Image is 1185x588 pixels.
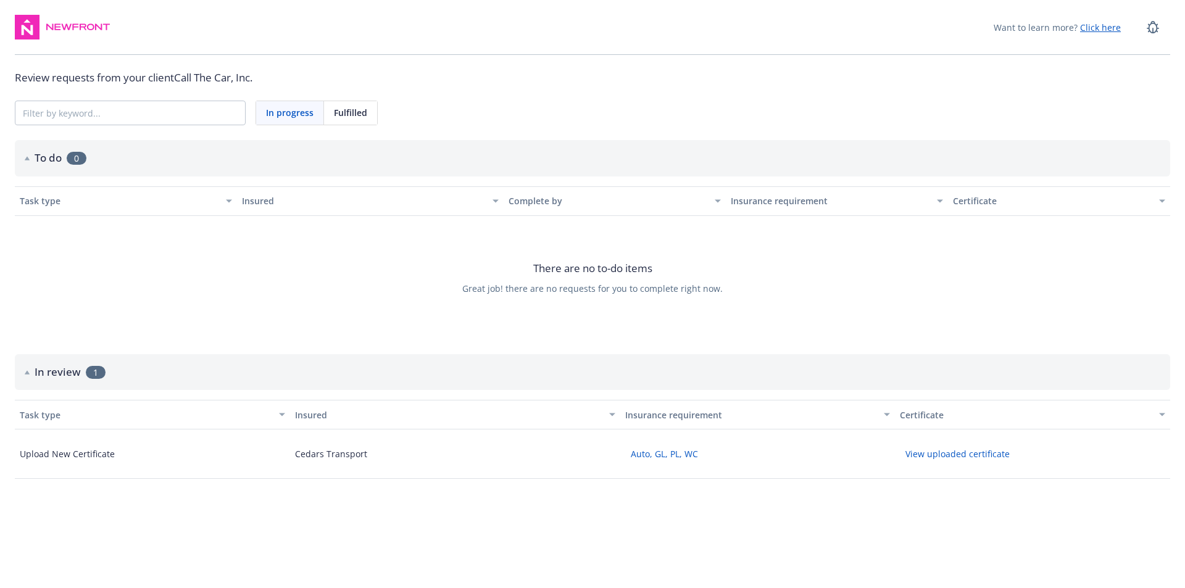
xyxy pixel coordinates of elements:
[295,447,367,460] div: Cedars Transport
[15,101,245,125] input: Filter by keyword...
[20,194,218,207] div: Task type
[86,366,106,379] span: 1
[625,444,704,463] button: Auto, GL, PL, WC
[15,15,39,39] img: navigator-logo.svg
[726,186,948,216] button: Insurance requirement
[44,21,112,33] img: Newfront Logo
[504,186,726,216] button: Complete by
[948,186,1170,216] button: Certificate
[900,444,1015,463] button: View uploaded certificate
[290,400,620,429] button: Insured
[67,152,86,165] span: 0
[620,400,896,429] button: Insurance requirement
[731,194,929,207] div: Insurance requirement
[533,260,652,276] span: There are no to-do items
[953,194,1152,207] div: Certificate
[242,194,485,207] div: Insured
[15,400,290,429] button: Task type
[15,70,1170,86] div: Review requests from your client Call The Car, Inc.
[1141,15,1165,39] a: Report a Bug
[266,106,314,119] span: In progress
[1080,22,1121,33] a: Click here
[509,194,707,207] div: Complete by
[20,447,115,460] div: Upload New Certificate
[237,186,504,216] button: Insured
[20,408,272,421] div: Task type
[895,400,1170,429] button: Certificate
[295,408,602,421] div: Insured
[994,21,1121,34] span: Want to learn more?
[625,408,877,421] div: Insurance requirement
[462,282,723,295] span: Great job! there are no requests for you to complete right now.
[35,364,81,380] h2: In review
[35,150,62,166] h2: To do
[900,408,1152,421] div: Certificate
[334,106,367,119] span: Fulfilled
[15,186,237,216] button: Task type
